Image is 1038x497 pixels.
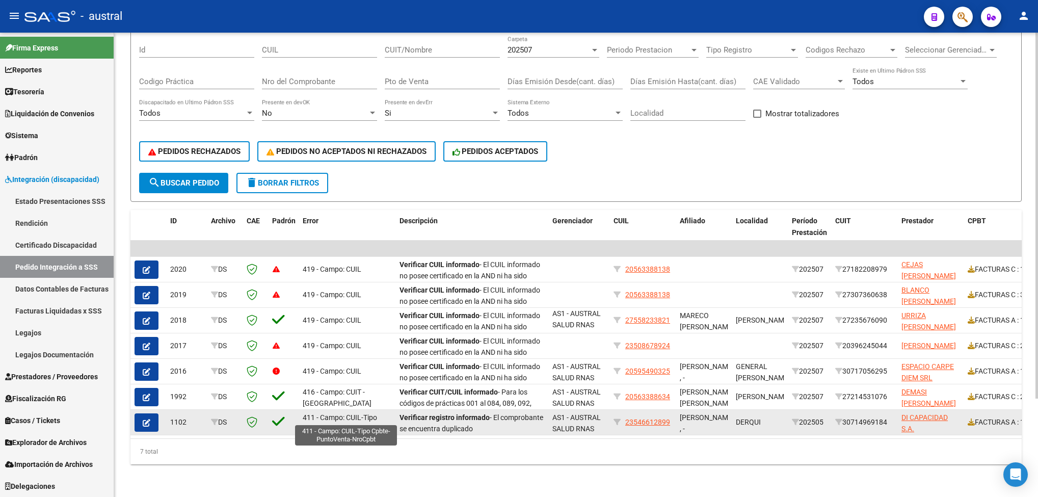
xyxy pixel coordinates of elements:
span: 20563388138 [625,291,670,299]
strong: Verificar CUIL informado [400,311,480,320]
datatable-header-cell: CUIT [831,210,897,255]
div: 202507 [792,289,827,301]
div: 1102 [170,416,203,428]
div: 202507 [792,264,827,275]
span: Borrar Filtros [246,178,319,188]
strong: Verificar CUIL informado [400,260,480,269]
div: 27214531076 [835,391,893,403]
span: PEDIDOS ACEPTADOS [453,147,539,156]
span: Todos [508,109,529,118]
div: 202507 [792,340,827,352]
span: 416 - Campo: CUIT - [GEOGRAPHIC_DATA] [303,388,371,408]
span: No [262,109,272,118]
span: Afiliado [680,217,705,225]
span: Todos [139,109,161,118]
div: 2018 [170,315,203,326]
span: - El CUIL informado no posee certificado en la AND ni ha sido digitalizado a través del Sistema Ú... [400,337,540,380]
span: 23508678924 [625,342,670,350]
button: Borrar Filtros [236,173,328,193]
span: 419 - Campo: CUIL [303,265,361,273]
span: BLANCO [PERSON_NAME] [901,286,956,306]
span: 419 - Campo: CUIL [303,316,361,324]
span: Casos / Tickets [5,415,60,426]
span: ID [170,217,177,225]
span: AS1 - AUSTRAL SALUD RNAS [552,362,601,382]
div: 2016 [170,365,203,377]
span: 419 - Campo: CUIL [303,291,361,299]
span: 20563388138 [625,265,670,273]
datatable-header-cell: Gerenciador [548,210,609,255]
span: - El CUIL informado no posee certificado en la AND ni ha sido digitalizado a través del Sistema Ú... [400,311,540,354]
datatable-header-cell: CAE [243,210,268,255]
span: Si [385,109,391,118]
div: 202507 [792,391,827,403]
span: Todos [853,77,874,86]
mat-icon: search [148,176,161,189]
span: Padrón [272,217,296,225]
datatable-header-cell: Período Prestación [788,210,831,255]
strong: Verificar CUIL informado [400,286,480,294]
div: DS [211,264,238,275]
span: GENERAL [PERSON_NAME] [736,362,790,382]
span: Tipo Registro [706,45,789,55]
span: CAE [247,217,260,225]
button: PEDIDOS ACEPTADOS [443,141,548,162]
span: PEDIDOS RECHAZADOS [148,147,241,156]
mat-icon: delete [246,176,258,189]
div: Open Intercom Messenger [1003,462,1028,487]
span: - El comprobante se encuentra duplicado [400,413,543,433]
div: 30717056295 [835,365,893,377]
span: Descripción [400,217,438,225]
button: Buscar Pedido [139,173,228,193]
span: [PERSON_NAME] [736,393,790,401]
button: PEDIDOS RECHAZADOS [139,141,250,162]
span: AS1 - AUSTRAL SALUD RNAS [552,413,601,433]
div: DS [211,391,238,403]
datatable-header-cell: Localidad [732,210,788,255]
div: 27235676090 [835,315,893,326]
span: Padrón [5,152,38,163]
div: 2019 [170,289,203,301]
span: 411 - Campo: CUIL-Tipo Cpbte-PuntoVenta-NroCpbt [303,413,391,433]
span: Delegaciones [5,481,55,492]
div: 202507 [792,315,827,326]
span: 23546612899 [625,418,670,426]
span: 20595490325 [625,367,670,375]
span: Fiscalización RG [5,393,66,404]
datatable-header-cell: ID [166,210,207,255]
span: ESPACIO CARPE DIEM SRL [901,362,954,382]
span: [PERSON_NAME] , - [680,362,734,382]
div: 30714969184 [835,416,893,428]
datatable-header-cell: Padrón [268,210,299,255]
div: 2017 [170,340,203,352]
span: DERQUI [736,418,761,426]
div: 202507 [792,365,827,377]
span: MARECO [PERSON_NAME] , - [680,311,734,343]
strong: Verificar registro informado [400,413,490,422]
span: 419 - Campo: CUIL [303,367,361,375]
span: CUIT [835,217,851,225]
strong: Verificar CUIL informado [400,337,480,345]
button: PEDIDOS NO ACEPTADOS NI RECHAZADOS [257,141,436,162]
span: Integración (discapacidad) [5,174,99,185]
span: Liquidación de Convenios [5,108,94,119]
span: 419 - Campo: CUIL [303,342,361,350]
span: DEMASI [PERSON_NAME] [901,388,956,408]
span: CUIL [614,217,629,225]
span: [PERSON_NAME] [901,342,956,350]
span: 202507 [508,45,532,55]
span: Localidad [736,217,768,225]
span: [PERSON_NAME] [736,316,790,324]
mat-icon: menu [8,10,20,22]
span: - El CUIL informado no posee certificado en la AND ni ha sido digitalizado a través del Sistema Ú... [400,362,540,405]
span: Error [303,217,318,225]
span: CAE Validado [753,77,836,86]
span: Firma Express [5,42,58,54]
span: CPBT [968,217,986,225]
datatable-header-cell: Descripción [395,210,548,255]
span: Seleccionar Gerenciador [905,45,988,55]
span: [PERSON_NAME] , - [680,413,734,433]
span: - Para los códigos de prácticas 001 al 084, 089, 092, 093 y 094, el CUIT no se encuentra inscript... [400,388,543,454]
span: Período Prestación [792,217,827,237]
div: 20396245044 [835,340,893,352]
